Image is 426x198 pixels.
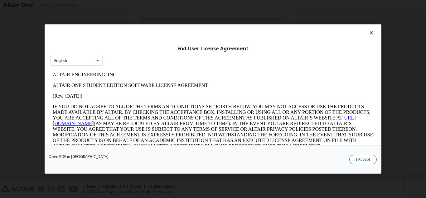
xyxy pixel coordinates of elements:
p: IF YOU DO NOT AGREE TO ALL OF THE TERMS AND CONDITIONS SET FORTH BELOW, YOU MAY NOT ACCESS OR USE... [2,34,323,79]
p: (Rev. [DATE]) [2,24,323,29]
a: Open PDF in [GEOGRAPHIC_DATA] [48,155,109,159]
a: [URL][DOMAIN_NAME] [2,46,306,57]
p: This Altair One Student Edition Software License Agreement (“Agreement”) is between Altair Engine... [2,84,323,107]
button: I Accept [349,155,377,164]
p: ALTAIR ONE STUDENT EDITION SOFTWARE LICENSE AGREEMENT [2,13,323,19]
p: ALTAIR ENGINEERING, INC. [2,3,323,8]
div: English [54,59,67,63]
div: End-User License Agreement [50,46,376,52]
